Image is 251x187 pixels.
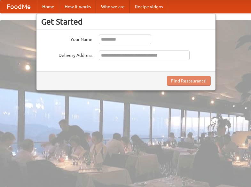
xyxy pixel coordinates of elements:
[59,0,96,13] a: How it works
[41,51,92,58] label: Delivery Address
[96,0,130,13] a: Who we are
[41,35,92,43] label: Your Name
[167,76,211,86] button: Find Restaurants!
[0,0,37,13] a: FoodMe
[37,0,59,13] a: Home
[41,17,211,27] h3: Get Started
[130,0,168,13] a: Recipe videos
